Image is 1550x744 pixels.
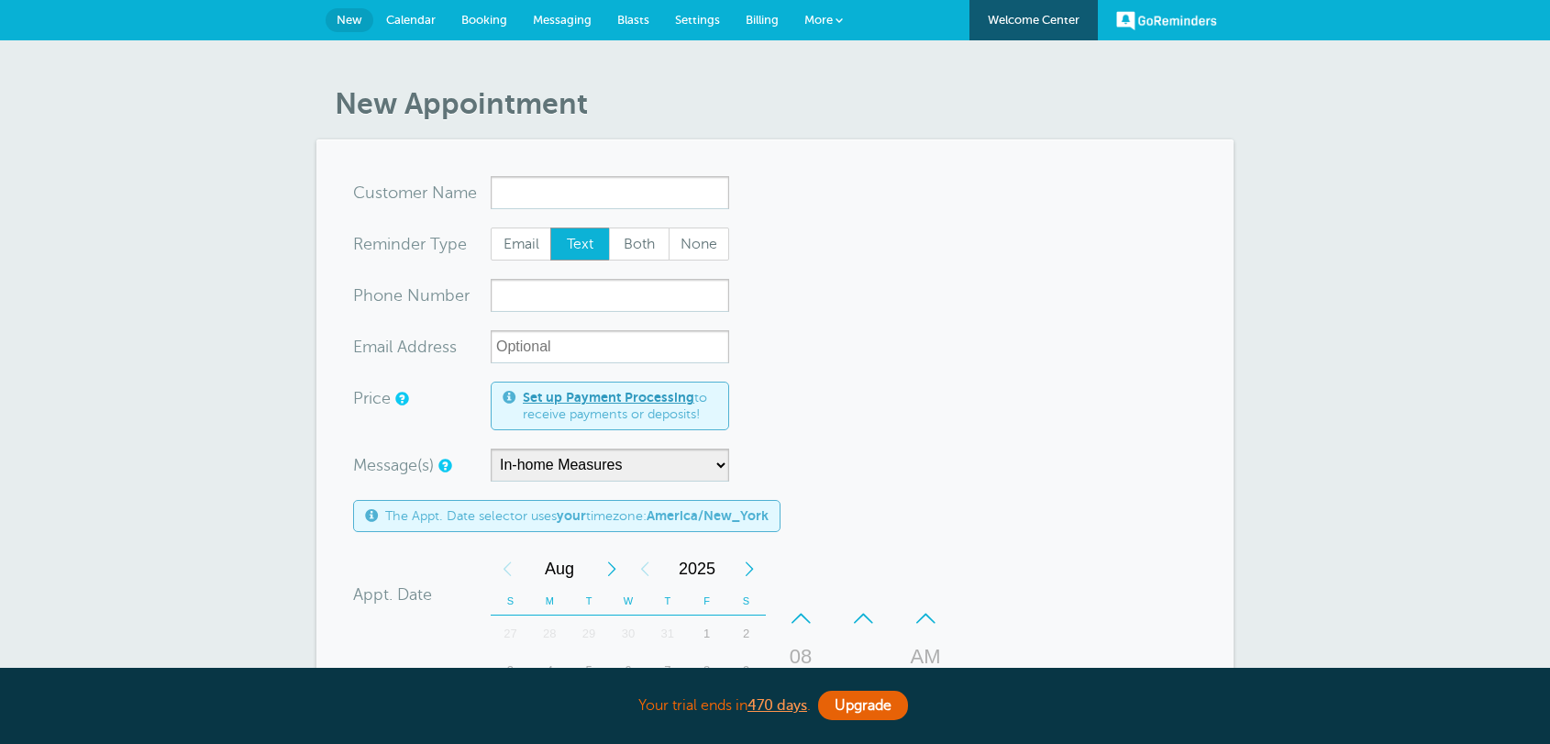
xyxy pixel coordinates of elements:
[687,587,726,616] th: F
[648,616,687,652] div: 31
[550,228,611,261] label: Text
[1477,671,1532,726] iframe: Resource center
[491,330,729,363] input: Optional
[610,228,669,260] span: Both
[491,587,530,616] th: S
[746,13,779,27] span: Billing
[523,390,717,422] span: to receive payments or deposits!
[687,616,726,652] div: Friday, August 1
[628,550,661,587] div: Previous Year
[609,652,648,689] div: Wednesday, August 6
[747,697,807,714] a: 470 days
[570,587,609,616] th: T
[492,228,550,260] span: Email
[533,13,592,27] span: Messaging
[557,508,586,523] b: your
[395,393,406,405] a: An optional price for the appointment. If you set a price, you can include a payment link in your...
[524,550,595,587] span: August
[530,652,570,689] div: 4
[670,228,728,260] span: None
[648,652,687,689] div: Thursday, August 7
[353,287,383,304] span: Pho
[570,616,609,652] div: 29
[726,652,766,689] div: 9
[316,686,1234,726] div: Your trial ends in .
[609,228,670,261] label: Both
[648,616,687,652] div: Thursday, July 31
[617,13,649,27] span: Blasts
[491,616,530,652] div: 27
[648,652,687,689] div: 7
[726,587,766,616] th: S
[648,587,687,616] th: T
[570,652,609,689] div: Tuesday, August 5
[438,460,449,472] a: Simple templates and custom messages will use the reminder schedule set under Settings > Reminder...
[353,184,382,201] span: Cus
[530,616,570,652] div: Monday, July 28
[570,652,609,689] div: 5
[353,390,391,406] label: Price
[726,616,766,652] div: 2
[609,587,648,616] th: W
[353,176,491,209] div: ame
[461,13,507,27] span: Booking
[687,652,726,689] div: Friday, August 8
[804,13,833,27] span: More
[523,390,694,405] a: Set up Payment Processing
[779,639,823,675] div: 08
[491,616,530,652] div: Sunday, July 27
[491,652,530,689] div: 3
[726,652,766,689] div: Saturday, August 9
[733,550,766,587] div: Next Year
[335,86,1234,121] h1: New Appointment
[491,652,530,689] div: Sunday, August 3
[326,8,373,32] a: New
[491,550,524,587] div: Previous Month
[353,586,432,603] label: Appt. Date
[530,616,570,652] div: 28
[609,652,648,689] div: 6
[551,228,610,260] span: Text
[386,13,436,27] span: Calendar
[353,236,467,252] label: Reminder Type
[383,287,430,304] span: ne Nu
[903,639,947,675] div: AM
[353,279,491,312] div: mber
[687,652,726,689] div: 8
[570,616,609,652] div: Tuesday, July 29
[530,652,570,689] div: Monday, August 4
[609,616,648,652] div: Wednesday, July 30
[818,691,908,720] a: Upgrade
[353,330,491,363] div: ress
[675,13,720,27] span: Settings
[337,13,362,27] span: New
[382,184,445,201] span: tomer N
[609,616,648,652] div: 30
[530,587,570,616] th: M
[595,550,628,587] div: Next Month
[661,550,733,587] span: 2025
[353,339,385,355] span: Ema
[385,339,427,355] span: il Add
[385,508,769,524] span: The Appt. Date selector uses timezone:
[491,228,551,261] label: Email
[726,616,766,652] div: Saturday, August 2
[647,508,769,523] b: America/New_York
[353,457,434,473] label: Message(s)
[669,228,729,261] label: None
[687,616,726,652] div: 1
